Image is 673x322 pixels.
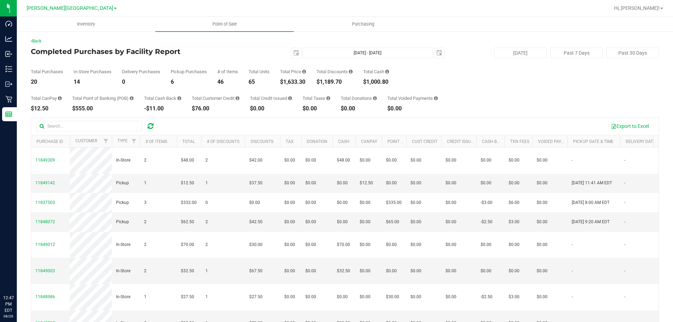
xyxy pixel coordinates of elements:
[537,157,548,164] span: $0.00
[360,241,371,248] span: $0.00
[207,139,239,144] a: # of Discounts
[434,96,438,101] i: Sum of all voided payment transaction amounts, excluding tips and transaction fees, for all purch...
[116,219,129,225] span: Pickup
[446,157,456,164] span: $0.00
[302,96,330,101] div: Total Taxes
[31,39,41,43] a: Back
[284,241,295,248] span: $0.00
[5,81,12,88] inline-svg: Outbound
[385,69,389,74] i: Sum of the successful, non-voided cash payment transactions for all purchases in the date range. ...
[205,294,208,300] span: 1
[337,294,348,300] span: $0.00
[624,294,625,300] span: -
[31,106,62,111] div: $12.50
[410,294,421,300] span: $0.00
[192,96,239,101] div: Total Customer Credit
[3,295,14,314] p: 12:47 PM EDT
[144,268,147,274] span: 2
[3,314,14,319] p: 08/26
[21,265,29,273] iframe: Resource center unread badge
[624,268,625,274] span: -
[446,294,456,300] span: $0.00
[509,268,519,274] span: $0.00
[387,96,438,101] div: Total Voided Payments
[510,139,529,144] a: Txn Fees
[537,219,548,225] span: $0.00
[572,199,610,206] span: [DATE] 8:00 AM EDT
[363,79,389,85] div: $1,000.80
[31,79,63,85] div: 20
[284,180,295,186] span: $0.00
[35,268,55,273] span: 11849003
[481,268,491,274] span: $0.00
[386,219,399,225] span: $65.00
[614,5,660,11] span: Hi, [PERSON_NAME]!
[386,268,397,274] span: $0.00
[481,294,492,300] span: -$2.50
[538,139,573,144] a: Voided Payment
[481,199,492,206] span: -$3.00
[35,200,55,205] span: 11837503
[386,199,402,206] span: $335.00
[181,180,194,186] span: $12.50
[361,139,377,144] a: CanPay
[205,157,208,164] span: 2
[360,180,373,186] span: $12.50
[305,241,316,248] span: $0.00
[624,241,625,248] span: -
[5,96,12,103] inline-svg: Retail
[572,157,573,164] span: -
[494,48,547,58] button: [DATE]
[31,69,63,74] div: Total Purchases
[537,294,548,300] span: $0.00
[7,266,28,287] iframe: Resource center
[288,96,292,101] i: Sum of all account credit issued for all refunds from returned purchases in the date range.
[17,17,155,32] a: Inventory
[144,241,147,248] span: 2
[284,199,295,206] span: $0.00
[5,35,12,42] inline-svg: Analytics
[72,96,134,101] div: Total Point of Banking (POB)
[446,219,456,225] span: $0.00
[410,268,421,274] span: $0.00
[410,157,421,164] span: $0.00
[192,106,239,111] div: $76.00
[144,219,147,225] span: 2
[509,241,519,248] span: $0.00
[410,199,421,206] span: $0.00
[446,180,456,186] span: $0.00
[387,139,437,144] a: Point of Banking (POB)
[307,139,327,144] a: Donation
[74,79,111,85] div: 14
[624,157,625,164] span: -
[317,79,353,85] div: $1,189.70
[284,268,295,274] span: $0.00
[363,69,389,74] div: Total Cash
[302,106,330,111] div: $0.00
[317,69,353,74] div: Total Discounts
[35,180,55,185] span: 11849142
[349,69,353,74] i: Sum of the discount values applied to the all purchases in the date range.
[74,69,111,74] div: In Store Purchases
[624,199,625,206] span: -
[144,199,147,206] span: 3
[434,48,444,58] span: select
[181,294,194,300] span: $27.50
[342,21,384,27] span: Purchasing
[249,268,263,274] span: $67.50
[606,48,659,58] button: Past 30 Days
[144,96,181,101] div: Total Cash Back
[181,219,194,225] span: $62.50
[72,106,134,111] div: $555.00
[410,219,421,225] span: $0.00
[482,139,505,144] a: Cash Back
[337,157,350,164] span: $48.00
[509,199,519,206] span: $6.00
[122,79,160,85] div: 0
[130,96,134,101] i: Sum of the successful, non-voided point-of-banking payment transactions, both via payment termina...
[280,79,306,85] div: $1,633.30
[341,96,377,101] div: Total Donations
[249,79,270,85] div: 65
[144,157,147,164] span: 2
[251,139,273,144] a: Discounts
